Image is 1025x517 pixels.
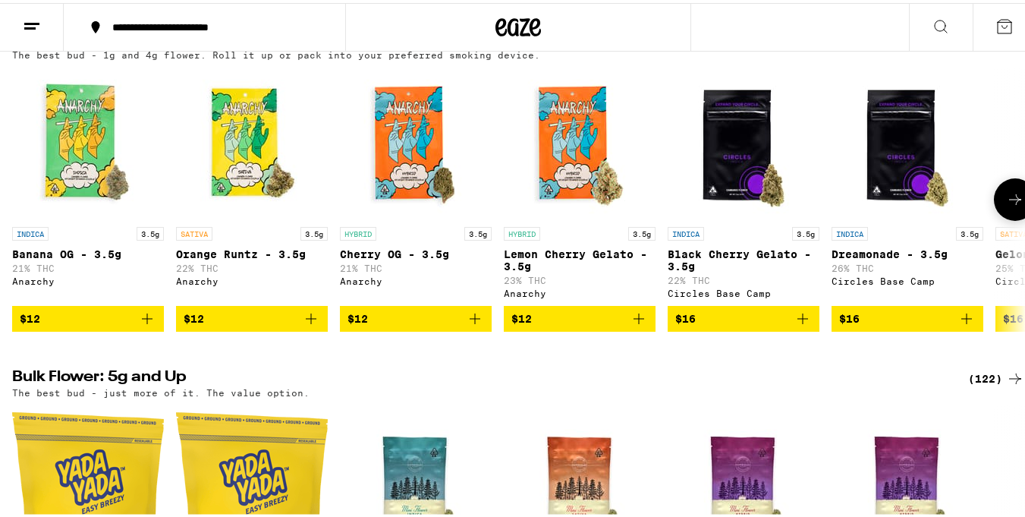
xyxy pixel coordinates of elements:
[668,303,819,329] button: Add to bag
[504,285,656,295] div: Anarchy
[839,310,860,322] span: $16
[340,303,492,329] button: Add to bag
[340,245,492,257] p: Cherry OG - 3.5g
[12,65,164,303] a: Open page for Banana OG - 3.5g from Anarchy
[832,65,983,216] img: Circles Base Camp - Dreamonade - 3.5g
[184,310,204,322] span: $12
[832,260,983,270] p: 26% THC
[504,65,656,303] a: Open page for Lemon Cherry Gelato - 3.5g from Anarchy
[137,224,164,238] p: 3.5g
[956,224,983,238] p: 3.5g
[504,224,540,238] p: HYBRID
[668,245,819,270] p: Black Cherry Gelato - 3.5g
[12,224,49,238] p: INDICA
[9,11,109,23] span: Hi. Need any help?
[668,65,819,216] img: Circles Base Camp - Black Cherry Gelato - 3.5g
[504,303,656,329] button: Add to bag
[12,245,164,257] p: Banana OG - 3.5g
[668,65,819,303] a: Open page for Black Cherry Gelato - 3.5g from Circles Base Camp
[668,285,819,295] div: Circles Base Camp
[20,310,40,322] span: $12
[668,224,704,238] p: INDICA
[12,385,310,395] p: The best bud - just more of it. The value option.
[832,245,983,257] p: Dreamonade - 3.5g
[12,303,164,329] button: Add to bag
[176,65,328,303] a: Open page for Orange Runtz - 3.5g from Anarchy
[832,65,983,303] a: Open page for Dreamonade - 3.5g from Circles Base Camp
[340,273,492,283] div: Anarchy
[12,260,164,270] p: 21% THC
[628,224,656,238] p: 3.5g
[176,245,328,257] p: Orange Runtz - 3.5g
[504,245,656,270] p: Lemon Cherry Gelato - 3.5g
[832,273,983,283] div: Circles Base Camp
[832,224,868,238] p: INDICA
[300,224,328,238] p: 3.5g
[12,47,540,57] p: The best bud - 1g and 4g flower. Roll it up or pack into your preferred smoking device.
[675,310,696,322] span: $16
[340,224,376,238] p: HYBRID
[176,303,328,329] button: Add to bag
[511,310,532,322] span: $12
[504,273,656,282] p: 23% THC
[340,65,492,303] a: Open page for Cherry OG - 3.5g from Anarchy
[340,65,492,216] img: Anarchy - Cherry OG - 3.5g
[347,310,368,322] span: $12
[12,367,950,385] h2: Bulk Flower: 5g and Up
[792,224,819,238] p: 3.5g
[464,224,492,238] p: 3.5g
[832,303,983,329] button: Add to bag
[504,65,656,216] img: Anarchy - Lemon Cherry Gelato - 3.5g
[668,273,819,282] p: 22% THC
[1003,310,1023,322] span: $16
[176,224,212,238] p: SATIVA
[176,65,328,216] img: Anarchy - Orange Runtz - 3.5g
[12,273,164,283] div: Anarchy
[968,367,1024,385] a: (122)
[176,260,328,270] p: 22% THC
[176,273,328,283] div: Anarchy
[12,65,164,216] img: Anarchy - Banana OG - 3.5g
[340,260,492,270] p: 21% THC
